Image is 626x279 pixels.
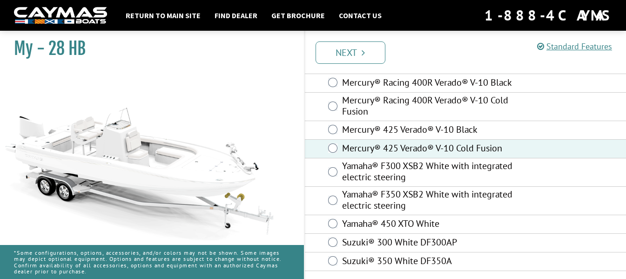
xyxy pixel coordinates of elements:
h1: My - 28 HB [14,38,281,59]
div: 1-888-4CAYMAS [485,5,612,26]
p: *Some configurations, options, accessories, and/or colors may not be shown. Some images may depic... [14,245,290,279]
a: Find Dealer [210,9,262,21]
label: Mercury® 425 Verado® V-10 Cold Fusion [342,143,512,156]
label: Yamaha® F300 XSB2 White with integrated electric steering [342,160,512,185]
label: Suzuki® 350 White DF350A [342,255,512,269]
label: Mercury® 425 Verado® V-10 Black [342,124,512,137]
label: Suzuki® 300 White DF300AP [342,237,512,250]
a: Get Brochure [267,9,330,21]
label: Mercury® Racing 400R Verado® V-10 Black [342,77,512,90]
label: Mercury® Racing 400R Verado® V-10 Cold Fusion [342,95,512,119]
a: Return to main site [121,9,205,21]
label: Yamaha® 450 XTO White [342,218,512,231]
a: Next [316,41,385,64]
label: Yamaha® F350 XSB2 White with integrated electric steering [342,189,512,213]
img: white-logo-c9c8dbefe5ff5ceceb0f0178aa75bf4bb51f6bca0971e226c86eb53dfe498488.png [14,7,107,24]
a: Standard Features [537,41,612,52]
a: Contact Us [334,9,386,21]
